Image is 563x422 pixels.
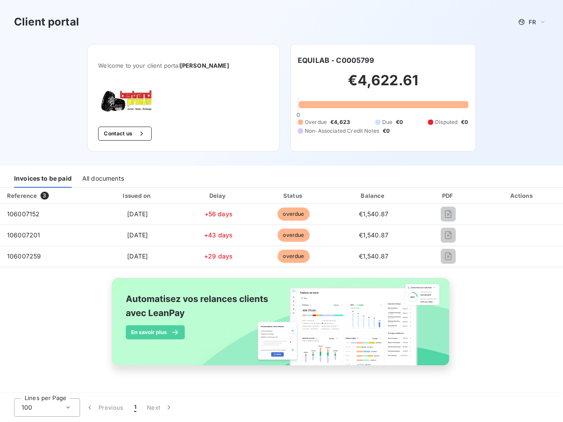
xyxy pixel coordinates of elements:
[278,229,309,242] span: overdue
[142,398,179,417] button: Next
[98,127,151,141] button: Contact us
[7,231,40,239] span: 106007201
[298,72,468,98] h2: €4,622.61
[483,191,561,200] div: Actions
[80,398,129,417] button: Previous
[98,90,154,113] img: Company logo
[127,252,148,260] span: [DATE]
[205,210,233,218] span: +56 days
[134,403,136,412] span: 1
[7,252,41,260] span: 106007259
[127,210,148,218] span: [DATE]
[330,118,350,126] span: €4,623
[529,18,536,25] span: FR
[383,127,390,135] span: €0
[127,231,148,239] span: [DATE]
[104,273,459,381] img: banner
[7,210,40,218] span: 106007152
[298,55,374,65] h6: EQUILAB - C0005799
[359,210,388,218] span: €1,540.87
[14,14,79,30] h3: Client portal
[359,231,388,239] span: €1,540.87
[278,250,309,263] span: overdue
[257,191,330,200] div: Status
[183,191,253,200] div: Delay
[95,191,180,200] div: Issued on
[129,398,142,417] button: 1
[82,169,124,188] div: All documents
[204,231,233,239] span: +43 days
[180,62,229,69] span: [PERSON_NAME]
[40,192,48,200] span: 3
[204,252,233,260] span: +29 days
[334,191,414,200] div: Balance
[278,207,309,221] span: overdue
[417,191,479,200] div: PDF
[396,118,403,126] span: €0
[22,403,32,412] span: 100
[435,118,457,126] span: Disputed
[14,169,72,188] div: Invoices to be paid
[461,118,468,126] span: €0
[98,62,269,69] span: Welcome to your client portal
[296,111,300,118] span: 0
[359,252,388,260] span: €1,540.87
[382,118,392,126] span: Due
[305,118,327,126] span: Overdue
[7,192,37,199] div: Reference
[305,127,379,135] span: Non-Associated Credit Notes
